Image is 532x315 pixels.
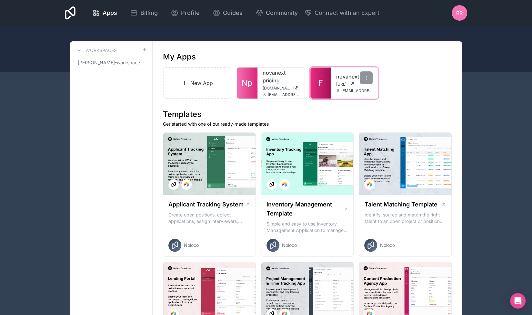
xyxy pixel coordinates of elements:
span: Profile [181,8,200,17]
h3: Workspaces [85,47,117,54]
a: Workspaces [75,47,117,54]
a: Billing [125,6,163,20]
span: F [318,78,323,88]
a: Community [250,6,303,20]
a: novanext-pricing [263,69,299,84]
span: Noloco [380,242,395,248]
span: Connect with an Expert [315,8,379,17]
span: Community [266,8,298,17]
a: [DOMAIN_NAME] [263,86,299,91]
a: F [310,68,331,99]
span: Billing [140,8,158,17]
span: RR [456,9,463,17]
span: [DOMAIN_NAME] [263,86,290,91]
p: Identify, source and match the right talent to an open project or position with our Talent Matchi... [364,212,446,225]
h1: Applicant Tracking System [168,200,244,209]
a: Apps [87,6,122,20]
a: Profile [166,6,205,20]
span: [PERSON_NAME]-workspace [78,59,140,66]
span: Guides [223,8,243,17]
a: New App [163,67,231,99]
h1: Inventory Management Template [266,200,344,218]
a: [PERSON_NAME]-workspace [75,57,147,68]
a: [URL] [336,82,373,87]
div: Open Intercom Messenger [510,293,526,309]
span: [EMAIL_ADDRESS][DOMAIN_NAME] [268,92,299,97]
a: Guides [207,6,248,20]
h1: Templates [163,109,452,120]
img: Airtable Logo [367,182,372,187]
span: Np [242,78,252,88]
p: Get started with one of our ready-made templates [163,121,452,127]
p: Create open positions, collect applications, assign interviewers, centralise candidate feedback a... [168,212,250,225]
a: novanext [336,73,373,80]
h1: Talent Matching Template [364,200,437,209]
span: Noloco [282,242,297,248]
span: Apps [103,8,117,17]
button: Connect with an Expert [304,8,379,17]
img: Airtable Logo [184,182,189,187]
p: Simple and easy to use Inventory Management Application to manage your stock, orders and Manufact... [266,221,348,234]
span: [EMAIL_ADDRESS][DOMAIN_NAME] [341,88,373,93]
span: Noloco [184,242,199,248]
span: [URL] [336,82,346,87]
a: Np [237,68,257,99]
img: Airtable Logo [282,182,287,187]
h1: My Apps [163,52,196,62]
